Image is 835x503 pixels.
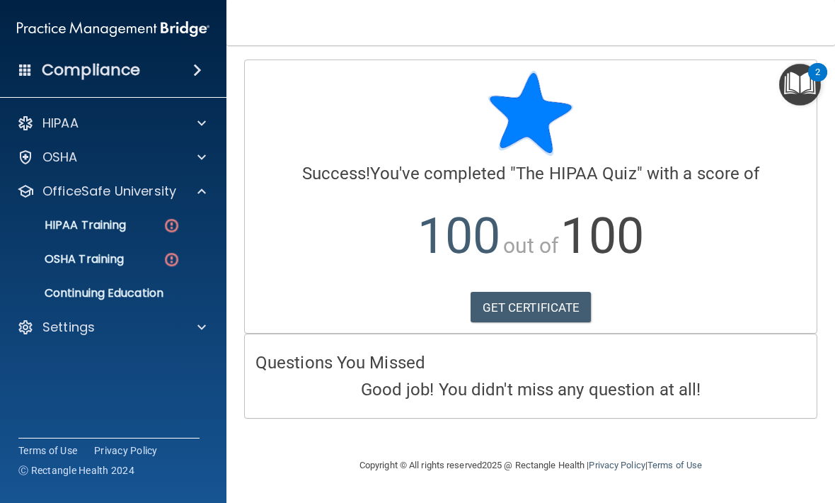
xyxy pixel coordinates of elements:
div: Copyright © All rights reserved 2025 @ Rectangle Health | | [272,443,789,488]
img: PMB logo [17,15,209,43]
a: Terms of Use [647,460,702,470]
span: 100 [560,207,643,265]
p: OfficeSafe University [42,183,176,200]
a: OfficeSafe University [17,183,206,200]
img: danger-circle.6113f641.png [163,251,180,269]
p: Continuing Education [9,286,202,300]
a: Privacy Policy [589,460,645,470]
span: 100 [417,207,500,265]
span: out of [503,233,559,258]
a: Settings [17,319,206,336]
span: Success! [302,164,371,183]
h4: Questions You Missed [255,354,806,372]
button: Open Resource Center, 2 new notifications [779,64,821,106]
img: danger-circle.6113f641.png [163,217,180,234]
span: Ⓒ Rectangle Health 2024 [18,463,134,477]
iframe: Drift Widget Chat Controller [764,405,818,459]
p: HIPAA [42,115,79,132]
a: Privacy Policy [94,443,158,458]
h4: Good job! You didn't miss any question at all! [255,380,806,399]
p: OSHA Training [9,252,124,266]
p: HIPAA Training [9,218,126,232]
h4: You've completed " " with a score of [255,164,806,183]
h4: Compliance [42,60,140,80]
img: blue-star-rounded.9d042014.png [488,71,573,156]
p: Settings [42,319,95,336]
div: 2 [815,72,820,91]
a: OSHA [17,149,206,166]
span: The HIPAA Quiz [516,164,636,183]
a: GET CERTIFICATE [471,292,592,323]
p: OSHA [42,149,78,166]
a: Terms of Use [18,443,77,458]
a: HIPAA [17,115,206,132]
